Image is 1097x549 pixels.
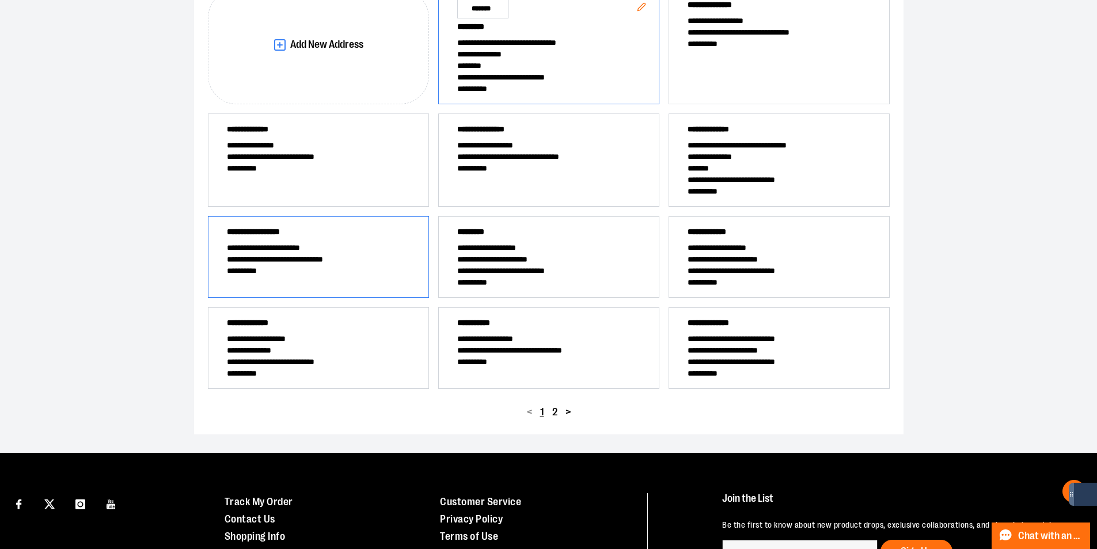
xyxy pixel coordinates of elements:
a: Visit our X page [40,493,60,513]
button: Back To Top [1062,480,1085,503]
a: Terms of Use [440,531,498,542]
button: 1 [536,404,548,421]
span: > [565,407,571,418]
h4: Join the List [722,493,1071,514]
span: 2 [552,407,557,418]
button: 2 [548,404,561,421]
a: Shopping Info [225,531,286,542]
img: Twitter [44,499,55,509]
a: Contact Us [225,513,275,525]
span: Add New Address [290,39,363,50]
a: Track My Order [225,496,293,508]
a: Visit our Instagram page [70,493,90,513]
a: Customer Service [440,496,521,508]
a: Privacy Policy [440,513,503,525]
button: Chat with an Expert [992,523,1091,549]
span: 1 [540,407,544,418]
button: > [561,404,575,421]
a: Visit our Facebook page [9,493,29,513]
span: Chat with an Expert [1018,531,1083,542]
a: Visit our Youtube page [101,493,122,513]
p: Be the first to know about new product drops, exclusive collaborations, and shopping events! [722,520,1071,531]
